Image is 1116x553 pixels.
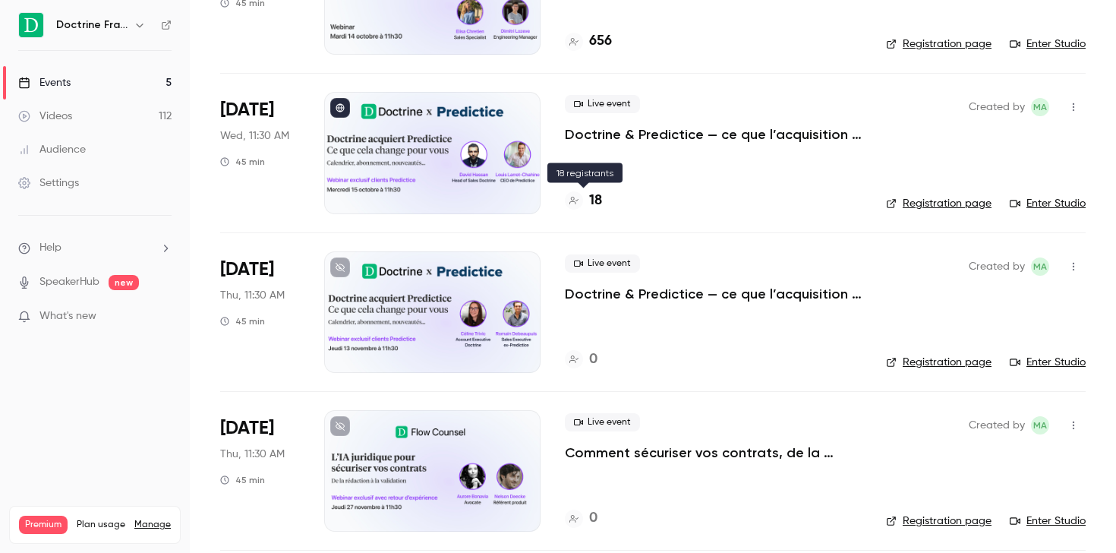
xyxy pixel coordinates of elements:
a: Registration page [886,36,991,52]
li: help-dropdown-opener [18,240,172,256]
div: Oct 15 Wed, 11:30 AM (Europe/Paris) [220,92,300,213]
div: Settings [18,175,79,191]
h4: 0 [589,349,597,370]
span: Created by [969,258,1025,276]
span: Marie Agard [1031,258,1049,276]
span: MA [1033,416,1047,434]
span: [DATE] [220,258,274,282]
span: new [109,275,139,290]
a: Doctrine & Predictice — ce que l’acquisition change pour vous - Session 2 [565,285,862,303]
a: SpeakerHub [39,274,99,290]
a: 0 [565,349,597,370]
a: Doctrine & Predictice — ce que l’acquisition change pour vous - Session 1 [565,125,862,144]
span: Live event [565,95,640,113]
span: MA [1033,258,1047,276]
div: 45 min [220,156,265,168]
span: What's new [39,308,96,324]
span: Created by [969,416,1025,434]
h6: Doctrine France [56,17,128,33]
span: Marie Agard [1031,98,1049,116]
span: Created by [969,98,1025,116]
a: Enter Studio [1010,513,1086,529]
span: Premium [19,516,68,534]
span: Live event [565,413,640,431]
h4: 18 [589,191,602,211]
div: Nov 27 Thu, 11:30 AM (Europe/Paris) [220,410,300,532]
a: Registration page [886,196,991,211]
a: Comment sécuriser vos contrats, de la rédaction à la validation. [565,444,862,462]
div: Audience [18,142,86,157]
a: Registration page [886,355,991,370]
span: [DATE] [220,416,274,441]
h4: 0 [589,508,597,529]
span: Marie Agard [1031,416,1049,434]
iframe: Noticeable Trigger [153,310,172,324]
h4: 656 [589,31,612,52]
a: Enter Studio [1010,36,1086,52]
span: Wed, 11:30 AM [220,128,289,144]
img: Doctrine France [19,13,43,37]
div: Nov 13 Thu, 11:30 AM (Europe/Paris) [220,251,300,373]
a: Enter Studio [1010,196,1086,211]
span: Plan usage [77,519,125,531]
a: Registration page [886,513,991,529]
a: Manage [134,519,171,531]
a: 0 [565,508,597,529]
a: 656 [565,31,612,52]
a: 18 [565,191,602,211]
a: Enter Studio [1010,355,1086,370]
div: 45 min [220,474,265,486]
span: Live event [565,254,640,273]
span: MA [1033,98,1047,116]
div: Videos [18,109,72,124]
div: Events [18,75,71,90]
span: Help [39,240,61,256]
span: Thu, 11:30 AM [220,447,285,462]
div: 45 min [220,315,265,327]
span: [DATE] [220,98,274,122]
span: Thu, 11:30 AM [220,288,285,303]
